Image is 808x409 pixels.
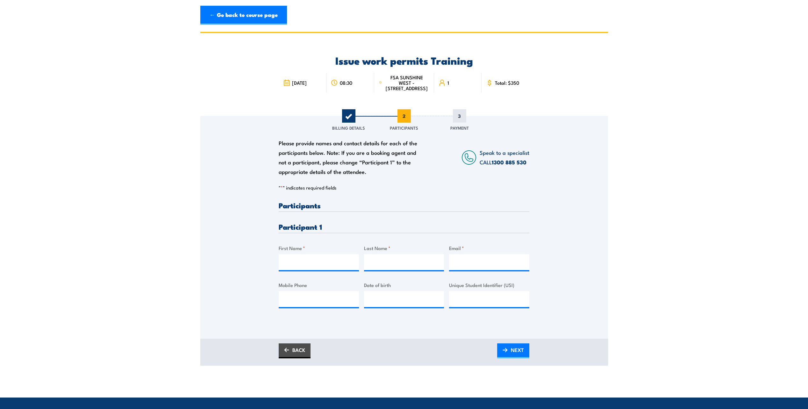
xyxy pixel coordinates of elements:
[449,244,529,252] label: Email
[492,158,526,166] a: 1300 885 530
[390,125,418,131] span: Participants
[450,125,469,131] span: Payment
[449,281,529,289] label: Unique Student Identifier (USI)
[447,80,449,85] span: 1
[511,341,524,358] span: NEXT
[480,148,529,166] span: Speak to a specialist CALL
[495,80,519,85] span: Total: $350
[497,343,529,358] a: NEXT
[332,125,365,131] span: Billing Details
[279,56,529,65] h2: Issue work permits Training
[279,343,311,358] a: BACK
[279,184,529,191] p: " " indicates required fields
[200,6,287,25] a: ← Go back to course page
[279,244,359,252] label: First Name
[384,75,429,91] span: FSA SUNSHINE WEST - [STREET_ADDRESS]
[292,80,307,85] span: [DATE]
[453,109,466,123] span: 3
[364,281,444,289] label: Date of birth
[340,80,352,85] span: 08:30
[279,138,423,176] div: Please provide names and contact details for each of the participants below. Note: If you are a b...
[364,244,444,252] label: Last Name
[279,223,529,230] h3: Participant 1
[342,109,355,123] span: 1
[279,281,359,289] label: Mobile Phone
[397,109,411,123] span: 2
[279,202,529,209] h3: Participants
